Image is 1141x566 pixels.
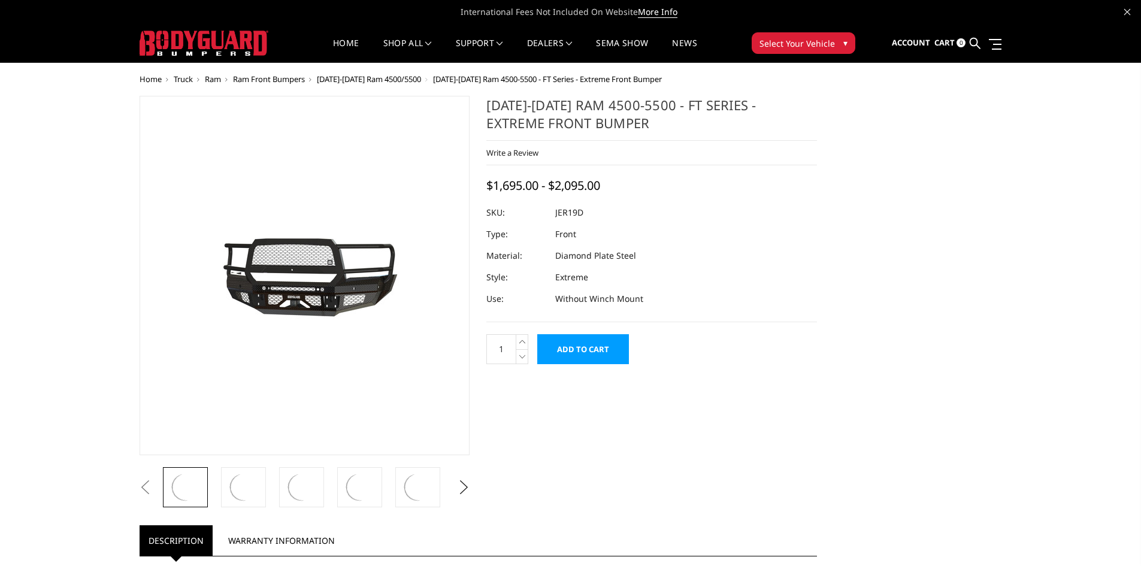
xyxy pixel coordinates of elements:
[555,267,588,288] dd: Extreme
[140,525,213,556] a: Description
[456,39,503,62] a: Support
[555,245,636,267] dd: Diamond Plate Steel
[486,223,546,245] dt: Type:
[140,31,268,56] img: BODYGUARD BUMPERS
[555,202,583,223] dd: JER19D
[343,471,376,504] img: 2019-2026 Ram 4500-5500 - FT Series - Extreme Front Bumper
[892,27,930,59] a: Account
[486,96,817,141] h1: [DATE]-[DATE] Ram 4500-5500 - FT Series - Extreme Front Bumper
[486,147,538,158] a: Write a Review
[957,38,966,47] span: 0
[227,471,260,504] img: 2019-2026 Ram 4500-5500 - FT Series - Extreme Front Bumper
[892,37,930,48] span: Account
[527,39,573,62] a: Dealers
[285,471,318,504] img: 2019-2026 Ram 4500-5500 - FT Series - Extreme Front Bumper
[137,479,155,497] button: Previous
[317,74,421,84] a: [DATE]-[DATE] Ram 4500/5500
[486,267,546,288] dt: Style:
[486,245,546,267] dt: Material:
[233,74,305,84] a: Ram Front Bumpers
[672,39,697,62] a: News
[140,74,162,84] a: Home
[433,74,662,84] span: [DATE]-[DATE] Ram 4500-5500 - FT Series - Extreme Front Bumper
[638,6,677,18] a: More Info
[155,204,454,347] img: 2019-2026 Ram 4500-5500 - FT Series - Extreme Front Bumper
[401,471,434,504] img: 2019-2026 Ram 4500-5500 - FT Series - Extreme Front Bumper
[752,32,855,54] button: Select Your Vehicle
[555,223,576,245] dd: Front
[537,334,629,364] input: Add to Cart
[219,525,344,556] a: Warranty Information
[843,37,848,49] span: ▾
[759,37,835,50] span: Select Your Vehicle
[596,39,648,62] a: SEMA Show
[205,74,221,84] a: Ram
[333,39,359,62] a: Home
[169,471,202,504] img: 2019-2026 Ram 4500-5500 - FT Series - Extreme Front Bumper
[455,479,473,497] button: Next
[383,39,432,62] a: shop all
[140,96,470,455] a: 2019-2026 Ram 4500-5500 - FT Series - Extreme Front Bumper
[486,288,546,310] dt: Use:
[486,177,600,193] span: $1,695.00 - $2,095.00
[486,202,546,223] dt: SKU:
[174,74,193,84] a: Truck
[555,288,643,310] dd: Without Winch Mount
[934,37,955,48] span: Cart
[934,27,966,59] a: Cart 0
